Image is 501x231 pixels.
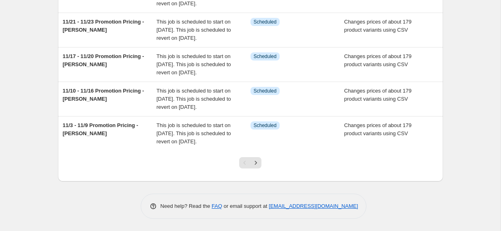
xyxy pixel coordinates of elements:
span: 11/10 - 11/16 Promotion Pricing - [PERSON_NAME] [63,88,144,102]
span: Scheduled [254,122,277,129]
span: Scheduled [254,88,277,94]
a: FAQ [212,203,222,209]
span: Changes prices of about 179 product variants using CSV [344,19,411,33]
button: Next [250,157,261,168]
span: This job is scheduled to start on [DATE]. This job is scheduled to revert on [DATE]. [156,53,231,76]
span: 11/17 - 11/20 Promotion Pricing - [PERSON_NAME] [63,53,144,67]
nav: Pagination [239,157,261,168]
span: This job is scheduled to start on [DATE]. This job is scheduled to revert on [DATE]. [156,19,231,41]
span: 11/21 - 11/23 Promotion Pricing - [PERSON_NAME] [63,19,144,33]
span: Changes prices of about 179 product variants using CSV [344,53,411,67]
span: or email support at [222,203,269,209]
span: This job is scheduled to start on [DATE]. This job is scheduled to revert on [DATE]. [156,88,231,110]
span: This job is scheduled to start on [DATE]. This job is scheduled to revert on [DATE]. [156,122,231,145]
span: Need help? Read the [161,203,212,209]
span: Scheduled [254,53,277,60]
span: Changes prices of about 179 product variants using CSV [344,88,411,102]
span: 11/3 - 11/9 Promotion Pricing - [PERSON_NAME] [63,122,138,136]
span: Scheduled [254,19,277,25]
span: Changes prices of about 179 product variants using CSV [344,122,411,136]
a: [EMAIL_ADDRESS][DOMAIN_NAME] [269,203,358,209]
